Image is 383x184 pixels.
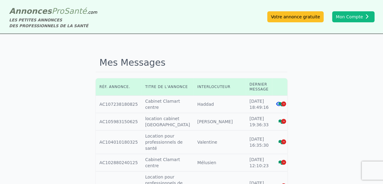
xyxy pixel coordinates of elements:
i: Supprimer la discussion [281,119,286,124]
button: Mon Compte [332,11,374,22]
td: Haddad [193,96,246,113]
span: .com [87,10,97,15]
span: Santé [64,6,87,16]
td: Location pour professionnels de santé [141,131,193,154]
i: Voir l'annonce [276,101,281,106]
h1: Mes Messages [96,53,287,72]
span: Annonces [9,6,52,16]
td: AC102880240125 [96,154,141,171]
a: AnnoncesProSanté.com [9,6,97,16]
i: Supprimer la discussion [281,101,286,106]
td: AC105983150625 [96,113,141,131]
th: Titre de l'annonce [141,78,193,96]
i: Voir la discussion [278,120,284,124]
td: AC107238180825 [96,96,141,113]
td: Valentine [193,131,246,154]
td: [DATE] 19:36:33 [246,113,272,131]
td: Mélusien [193,154,246,171]
td: [DATE] 18:49:16 [246,96,272,113]
td: Cabinet Clamart centre [141,96,193,113]
td: AC104010180325 [96,131,141,154]
i: Voir la discussion [278,140,284,144]
div: LES PETITES ANNONCES DES PROFESSIONNELS DE LA SANTÉ [9,17,97,29]
a: Votre annonce gratuite [267,11,324,22]
td: [DATE] 12:10:23 [246,154,272,171]
th: Interlocuteur [193,78,246,96]
th: Réf. annonce. [96,78,141,96]
i: Voir la discussion [278,160,284,165]
i: Voir la discussion [278,102,284,106]
td: Cabinet Clamart centre [141,154,193,171]
td: location cabinet [GEOGRAPHIC_DATA] [141,113,193,131]
span: Pro [52,6,64,16]
th: Dernier message [246,78,272,96]
i: Supprimer la discussion [281,160,286,165]
i: Supprimer la discussion [281,139,286,144]
td: [DATE] 16:35:30 [246,131,272,154]
td: [PERSON_NAME] [193,113,246,131]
